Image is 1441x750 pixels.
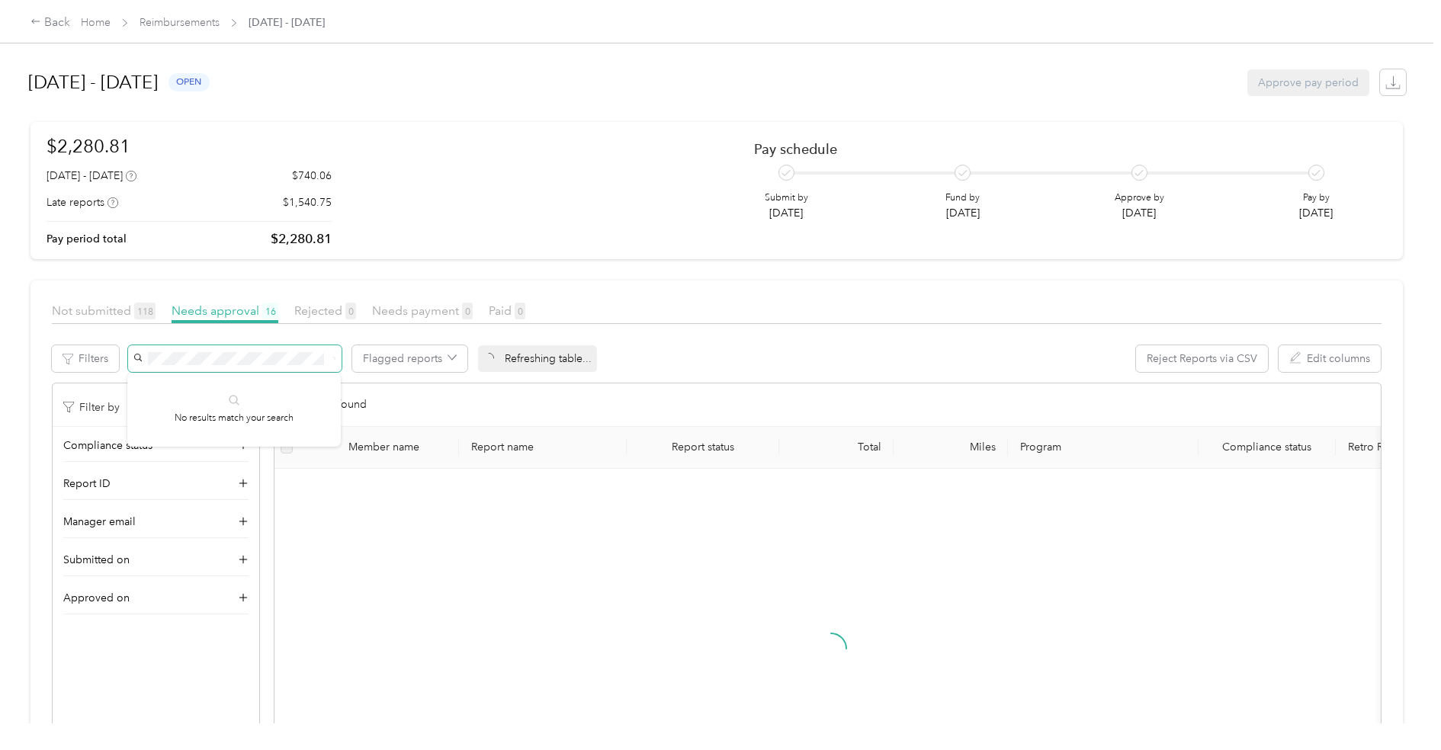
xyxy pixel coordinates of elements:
[372,303,473,318] span: Needs payment
[52,303,156,318] span: Not submitted
[1115,191,1164,205] p: Approve by
[1211,441,1324,454] span: Compliance status
[134,303,156,319] span: 118
[81,16,111,29] a: Home
[172,303,278,318] span: Needs approval
[294,303,356,318] span: Rejected
[515,303,525,319] span: 0
[1136,345,1268,372] button: Reject Reports via CSV
[271,229,332,248] p: $2,280.81
[52,345,119,372] button: Filters
[754,141,1360,157] h2: Pay schedule
[283,194,332,210] p: $1,540.75
[292,168,332,184] p: $740.06
[765,205,808,221] p: [DATE]
[47,168,136,184] div: [DATE] - [DATE]
[478,345,597,372] div: Refreshing table...
[639,441,767,454] span: Report status
[63,476,111,492] span: Report ID
[489,303,525,318] span: Paid
[352,345,467,372] button: Flagged reports
[791,441,881,454] div: Total
[906,441,996,454] div: Miles
[63,437,152,454] span: Compliance status
[945,205,980,221] p: [DATE]
[63,514,136,530] span: Manager email
[63,399,120,415] p: Filter by
[348,441,447,454] div: Member name
[1115,205,1164,221] p: [DATE]
[1299,205,1333,221] p: [DATE]
[47,231,127,247] p: Pay period total
[47,133,332,159] h1: $2,280.81
[28,64,158,101] h1: [DATE] - [DATE]
[140,16,220,29] a: Reimbursements
[249,14,325,30] span: [DATE] - [DATE]
[1356,665,1441,750] iframe: Everlance-gr Chat Button Frame
[274,383,1381,427] div: 0 reports found
[1008,427,1199,469] th: Program
[1299,191,1333,205] p: Pay by
[462,303,473,319] span: 0
[345,303,356,319] span: 0
[262,303,278,319] span: 16
[47,194,118,210] div: Late reports
[765,191,808,205] p: Submit by
[168,73,210,91] span: open
[30,14,70,32] div: Back
[459,427,627,469] th: Report name
[63,590,130,606] span: Approved on
[299,427,459,469] th: Member name
[63,552,130,568] span: Submitted on
[175,412,294,425] p: No results match your search
[1279,345,1381,372] button: Edit columns
[945,191,980,205] p: Fund by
